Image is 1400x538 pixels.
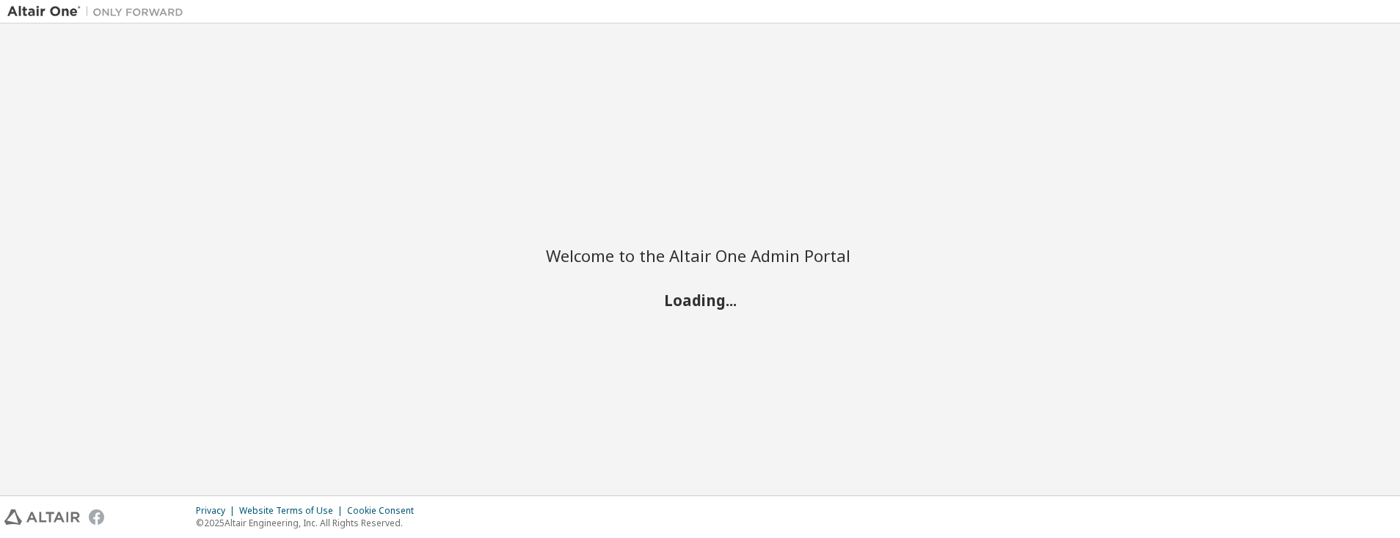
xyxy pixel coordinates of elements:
[239,505,347,517] div: Website Terms of Use
[546,245,854,266] h2: Welcome to the Altair One Admin Portal
[546,290,854,309] h2: Loading...
[7,4,191,19] img: Altair One
[4,509,80,525] img: altair_logo.svg
[196,505,239,517] div: Privacy
[196,517,423,529] p: © 2025 Altair Engineering, Inc. All Rights Reserved.
[89,509,104,525] img: facebook.svg
[347,505,423,517] div: Cookie Consent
